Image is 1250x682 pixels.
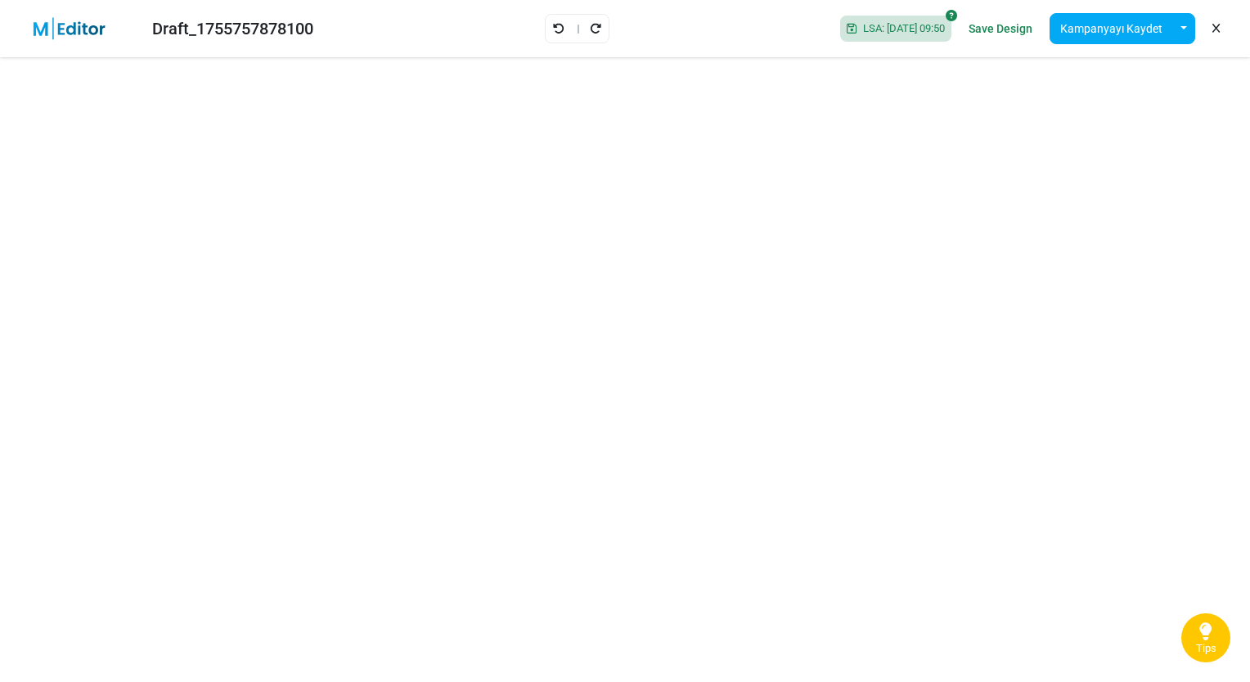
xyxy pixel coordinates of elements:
[964,15,1036,43] a: Save Design
[552,18,565,39] a: Geri Al
[589,18,602,39] a: Yeniden Uygula
[152,16,313,41] div: Draft_1755757878100
[1196,642,1216,655] span: Tips
[1050,13,1173,44] button: Kampanyayı Kaydet
[857,22,945,35] span: LSA: [DATE] 09:50
[946,10,957,21] i: SoftSave® is off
